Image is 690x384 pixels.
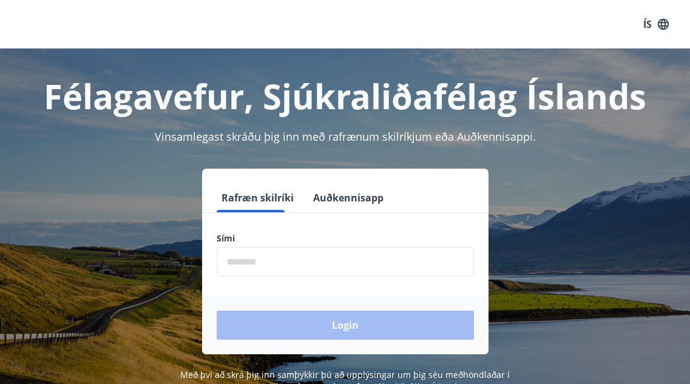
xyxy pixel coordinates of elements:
label: Sími [217,232,474,244]
span: Vinsamlegast skráðu þig inn með rafrænum skilríkjum eða Auðkennisappi. [155,129,536,144]
button: Rafræn skilríki [217,183,299,212]
button: ÍS [637,13,675,35]
button: Auðkennisapp [308,183,388,212]
h1: Félagavefur, Sjúkraliðafélag Íslands [15,73,675,119]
